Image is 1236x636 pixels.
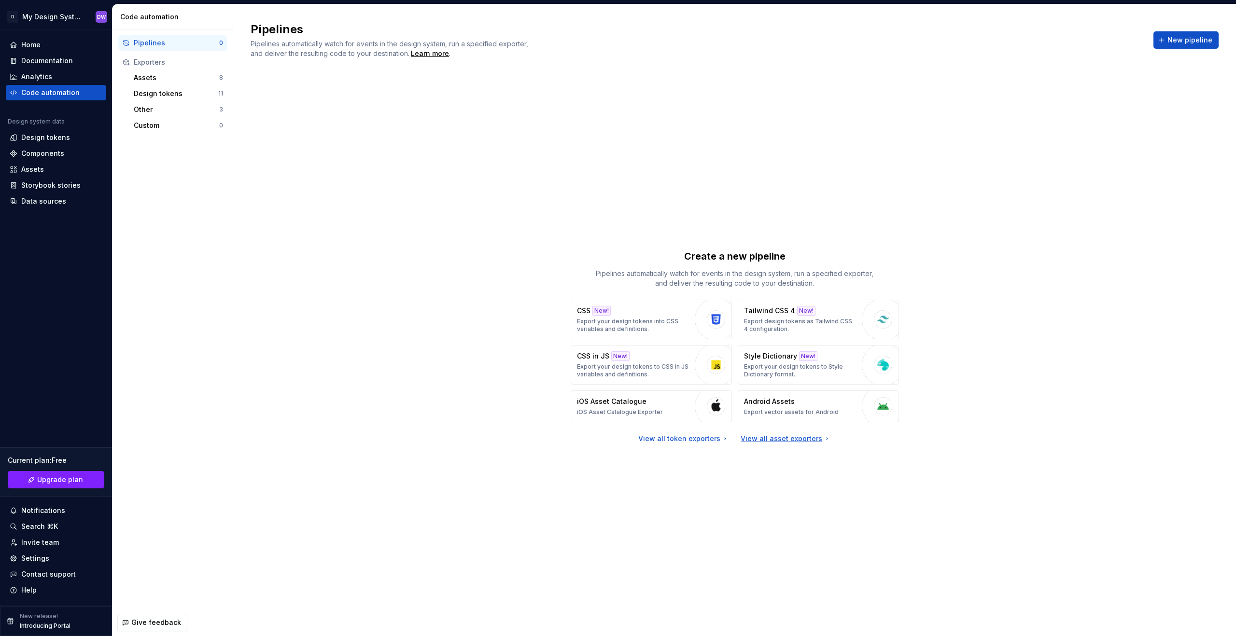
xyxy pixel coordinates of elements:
span: Upgrade plan [37,475,83,484]
div: DW [97,13,106,21]
div: Other [134,105,219,114]
p: Export your design tokens into CSS variables and definitions. [577,318,690,333]
button: Style DictionaryNew!Export your design tokens to Style Dictionary format. [738,345,899,385]
button: DMy Design SystemDW [2,6,110,27]
button: Help [6,582,106,598]
button: Contact support [6,567,106,582]
p: Export your design tokens to Style Dictionary format. [744,363,857,378]
div: 3 [219,106,223,113]
div: Assets [21,165,44,174]
div: New! [611,351,630,361]
div: New! [799,351,817,361]
a: Analytics [6,69,106,84]
div: New! [592,306,611,316]
div: Settings [21,553,49,563]
div: Pipelines [134,38,219,48]
p: iOS Asset Catalogue [577,397,646,406]
button: Custom0 [130,118,227,133]
button: Search ⌘K [6,519,106,534]
span: Give feedback [131,618,181,627]
a: Assets [6,162,106,177]
div: Design tokens [21,133,70,142]
span: . [409,50,450,57]
p: iOS Asset Catalogue Exporter [577,408,663,416]
a: Data sources [6,194,106,209]
a: View all token exporters [638,434,729,443]
button: Give feedback [117,614,187,631]
div: Design system data [8,118,65,125]
p: Export vector assets for Android [744,408,839,416]
button: Assets8 [130,70,227,85]
p: CSS [577,306,590,316]
div: D [7,11,18,23]
h2: Pipelines [251,22,1142,37]
div: Analytics [21,72,52,82]
div: Storybook stories [21,180,81,190]
button: CSSNew!Export your design tokens into CSS variables and definitions. [571,300,732,339]
div: 0 [219,122,223,129]
div: Current plan : Free [8,456,104,465]
div: Documentation [21,56,73,66]
a: Design tokens [6,130,106,145]
a: Settings [6,551,106,566]
p: Style Dictionary [744,351,797,361]
a: Home [6,37,106,53]
div: Custom [134,121,219,130]
a: View all asset exporters [741,434,831,443]
p: Create a new pipeline [684,249,786,263]
div: Help [21,585,37,595]
span: New pipeline [1167,35,1212,45]
a: Upgrade plan [8,471,104,488]
button: Design tokens11 [130,86,227,101]
div: Assets [134,73,219,83]
p: Pipelines automatically watch for events in the design system, run a specified exporter, and deli... [590,269,880,288]
div: Contact support [21,569,76,579]
a: Invite team [6,535,106,550]
a: Documentation [6,53,106,69]
div: New! [797,306,815,316]
div: Search ⌘K [21,522,58,531]
a: Storybook stories [6,178,106,193]
div: 0 [219,39,223,47]
div: Design tokens [134,89,218,98]
a: Code automation [6,85,106,100]
button: Other3 [130,102,227,117]
button: Notifications [6,503,106,518]
div: My Design System [22,12,84,22]
p: Export your design tokens to CSS in JS variables and definitions. [577,363,690,378]
p: Tailwind CSS 4 [744,306,795,316]
p: Introducing Portal [20,622,70,630]
div: Code automation [21,88,80,97]
div: Code automation [120,12,229,22]
div: Exporters [134,57,223,67]
p: CSS in JS [577,351,609,361]
p: Export design tokens as Tailwind CSS 4 configuration. [744,318,857,333]
div: Invite team [21,538,59,547]
button: iOS Asset CatalogueiOS Asset Catalogue Exporter [571,390,732,422]
button: Pipelines0 [118,35,227,51]
span: Pipelines automatically watch for events in the design system, run a specified exporter, and deli... [251,40,530,57]
button: New pipeline [1153,31,1219,49]
a: Learn more [411,49,449,58]
div: Components [21,149,64,158]
div: Home [21,40,41,50]
button: Tailwind CSS 4New!Export design tokens as Tailwind CSS 4 configuration. [738,300,899,339]
p: New release! [20,612,58,620]
button: Android AssetsExport vector assets for Android [738,390,899,422]
div: Notifications [21,506,65,515]
div: 11 [218,90,223,97]
div: Data sources [21,196,66,206]
button: CSS in JSNew!Export your design tokens to CSS in JS variables and definitions. [571,345,732,385]
p: Android Assets [744,397,795,406]
div: 8 [219,74,223,82]
a: Components [6,146,106,161]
